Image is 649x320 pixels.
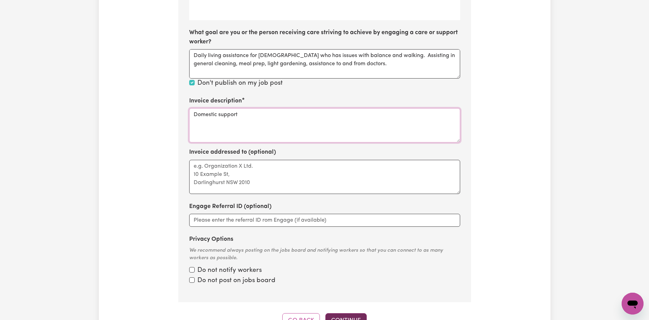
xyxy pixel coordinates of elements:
[189,28,460,46] label: What goal are you or the person receiving care striving to achieve by engaging a care or support ...
[197,79,283,88] label: Don't publish on my job post
[189,49,460,79] textarea: Daily living assistance for [DEMOGRAPHIC_DATA] who has issues with balance and walking. Assisting...
[622,293,644,315] iframe: Button to launch messaging window
[189,235,233,244] label: Privacy Options
[189,148,276,157] label: Invoice addressed to (optional)
[189,247,460,262] div: We recommend always posting on the jobs board and notifying workers so that you can connect to as...
[189,202,272,211] label: Engage Referral ID (optional)
[189,108,460,142] textarea: Domestic support
[197,276,275,286] label: Do not post on jobs board
[189,214,460,227] input: Please enter the referral ID rom Engage (if available)
[189,97,242,106] label: Invoice description
[197,266,262,276] label: Do not notify workers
